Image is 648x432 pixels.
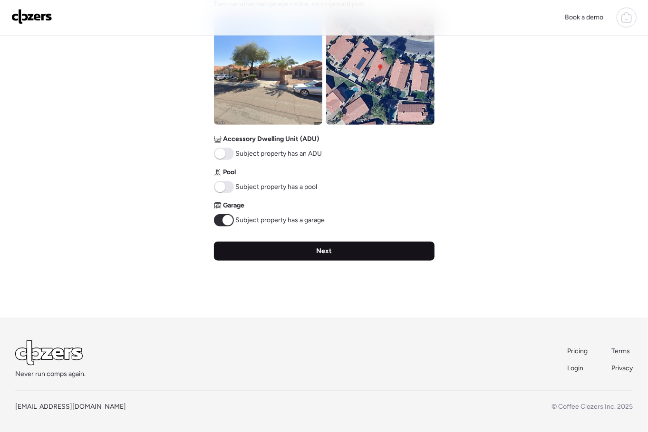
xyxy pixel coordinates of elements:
[316,246,332,256] span: Next
[567,347,589,356] a: Pricing
[236,216,325,225] span: Subject property has a garage
[611,347,633,356] a: Terms
[611,364,633,372] span: Privacy
[611,364,633,373] a: Privacy
[567,364,589,373] a: Login
[15,369,86,379] span: Never run comps again.
[15,340,83,366] img: Logo Light
[223,168,236,177] span: Pool
[567,347,588,355] span: Pricing
[223,134,319,144] span: Accessory Dwelling Unit (ADU)
[223,201,245,210] span: Garage
[11,9,52,24] img: Logo
[565,13,603,21] span: Book a demo
[236,182,318,192] span: Subject property has a pool
[551,403,633,411] span: © Coffee Clozers Inc. 2025
[236,149,322,159] span: Subject property has an ADU
[611,347,630,355] span: Terms
[15,403,126,411] a: [EMAIL_ADDRESS][DOMAIN_NAME]
[567,364,583,372] span: Login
